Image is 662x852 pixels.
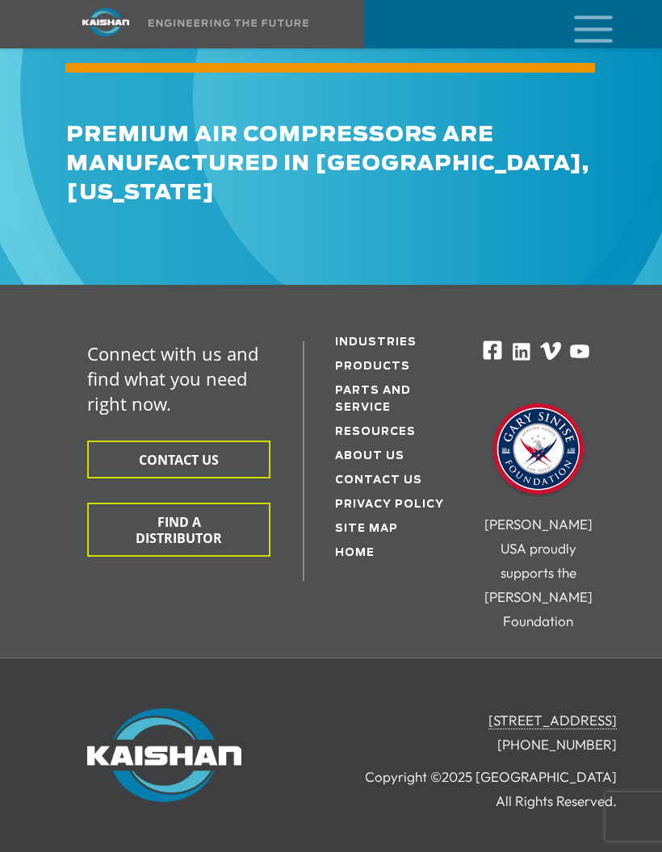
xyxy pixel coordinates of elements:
[66,124,589,203] span: premium air compressors are MANUFACTURED IN [GEOGRAPHIC_DATA], [US_STATE]
[335,472,455,489] a: Contact Us
[335,520,455,537] a: Site Map
[488,400,589,500] img: Gary Sinise Foundation
[335,382,455,416] a: Parts and service
[365,789,617,813] li: All Rights Reserved.
[511,341,532,362] img: Linkedin
[87,441,270,478] button: CONTACT US
[464,733,617,757] li: [PHONE_NUMBER]
[149,19,308,27] img: Engineering the future
[87,708,241,801] img: Kaishan
[335,424,455,441] a: Resources
[335,496,455,513] a: Privacy Policy
[335,545,455,562] a: Home
[482,340,503,361] img: Facebook
[87,341,258,416] span: Connect with us and find what you need right now.
[484,516,593,629] span: [PERSON_NAME] USA proudly supports the [PERSON_NAME] Foundation
[568,10,595,38] a: mobile menu
[87,503,270,557] button: FIND A DISTRIBUTOR
[335,448,455,465] a: About Us
[335,334,455,351] a: Industries
[365,765,617,789] li: Copyright ©2025 [GEOGRAPHIC_DATA]
[540,342,561,360] img: Vimeo
[569,341,590,362] img: Youtube
[45,8,166,36] img: kaishan logo
[335,358,455,375] a: Products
